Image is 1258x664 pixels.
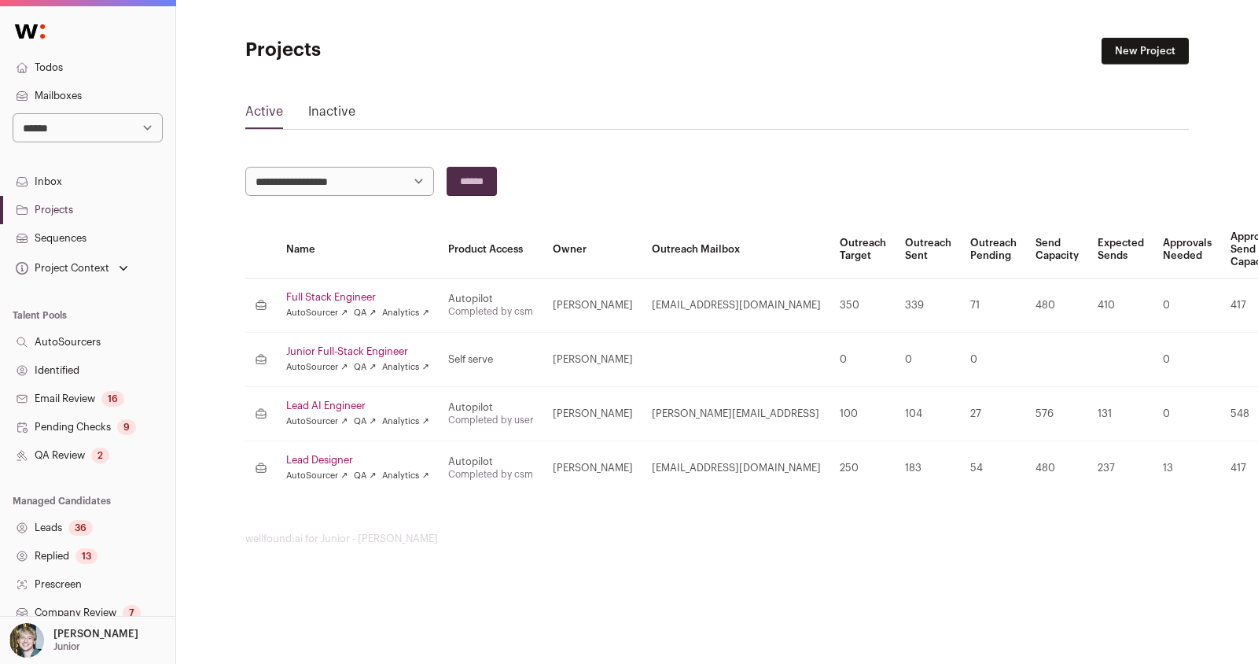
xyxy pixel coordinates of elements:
[543,221,642,279] th: Owner
[543,387,642,441] td: [PERSON_NAME]
[68,520,93,536] div: 36
[642,387,830,441] td: [PERSON_NAME][EMAIL_ADDRESS]
[961,279,1026,333] td: 71
[9,623,44,658] img: 6494470-medium_jpg
[448,353,534,366] div: Self serve
[896,279,961,333] td: 339
[1153,441,1221,496] td: 13
[382,307,429,319] a: Analytics ↗
[961,333,1026,387] td: 0
[286,400,429,412] a: Lead AI Engineer
[543,441,642,496] td: [PERSON_NAME]
[1026,441,1088,496] td: 480
[286,291,429,304] a: Full Stack Engineer
[1102,38,1189,65] a: New Project
[53,640,80,653] p: Junior
[642,441,830,496] td: [EMAIL_ADDRESS][DOMAIN_NAME]
[830,387,896,441] td: 100
[830,221,896,279] th: Outreach Target
[1026,279,1088,333] td: 480
[1088,387,1153,441] td: 131
[6,623,142,658] button: Open dropdown
[91,448,109,463] div: 2
[896,333,961,387] td: 0
[1153,279,1221,333] td: 0
[961,221,1026,279] th: Outreach Pending
[354,307,376,319] a: QA ↗
[448,456,534,468] div: Autopilot
[1088,279,1153,333] td: 410
[308,102,355,127] a: Inactive
[1088,221,1153,279] th: Expected Sends
[448,401,534,414] div: Autopilot
[448,307,533,316] a: Completed by csm
[1153,333,1221,387] td: 0
[245,533,1189,545] footer: wellfound:ai for Junior - [PERSON_NAME]
[245,38,560,63] h1: Projects
[961,441,1026,496] td: 54
[354,415,376,428] a: QA ↗
[13,257,131,279] button: Open dropdown
[53,628,138,640] p: [PERSON_NAME]
[117,419,136,435] div: 9
[1026,221,1088,279] th: Send Capacity
[277,221,439,279] th: Name
[1153,387,1221,441] td: 0
[1088,441,1153,496] td: 237
[6,16,53,47] img: Wellfound
[830,441,896,496] td: 250
[543,279,642,333] td: [PERSON_NAME]
[286,345,429,358] a: Junior Full-Stack Engineer
[896,221,961,279] th: Outreach Sent
[382,470,429,482] a: Analytics ↗
[354,361,376,374] a: QA ↗
[382,415,429,428] a: Analytics ↗
[961,387,1026,441] td: 27
[642,221,830,279] th: Outreach Mailbox
[448,293,534,305] div: Autopilot
[896,387,961,441] td: 104
[896,441,961,496] td: 183
[382,361,429,374] a: Analytics ↗
[101,391,124,407] div: 16
[448,470,533,479] a: Completed by csm
[1026,387,1088,441] td: 576
[245,102,283,127] a: Active
[286,415,348,428] a: AutoSourcer ↗
[123,605,141,621] div: 7
[13,262,109,275] div: Project Context
[830,279,896,333] td: 350
[286,470,348,482] a: AutoSourcer ↗
[1153,221,1221,279] th: Approvals Needed
[286,454,429,467] a: Lead Designer
[543,333,642,387] td: [PERSON_NAME]
[354,470,376,482] a: QA ↗
[439,221,543,279] th: Product Access
[448,415,534,425] a: Completed by user
[286,361,348,374] a: AutoSourcer ↗
[75,548,97,564] div: 13
[830,333,896,387] td: 0
[642,279,830,333] td: [EMAIL_ADDRESS][DOMAIN_NAME]
[286,307,348,319] a: AutoSourcer ↗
